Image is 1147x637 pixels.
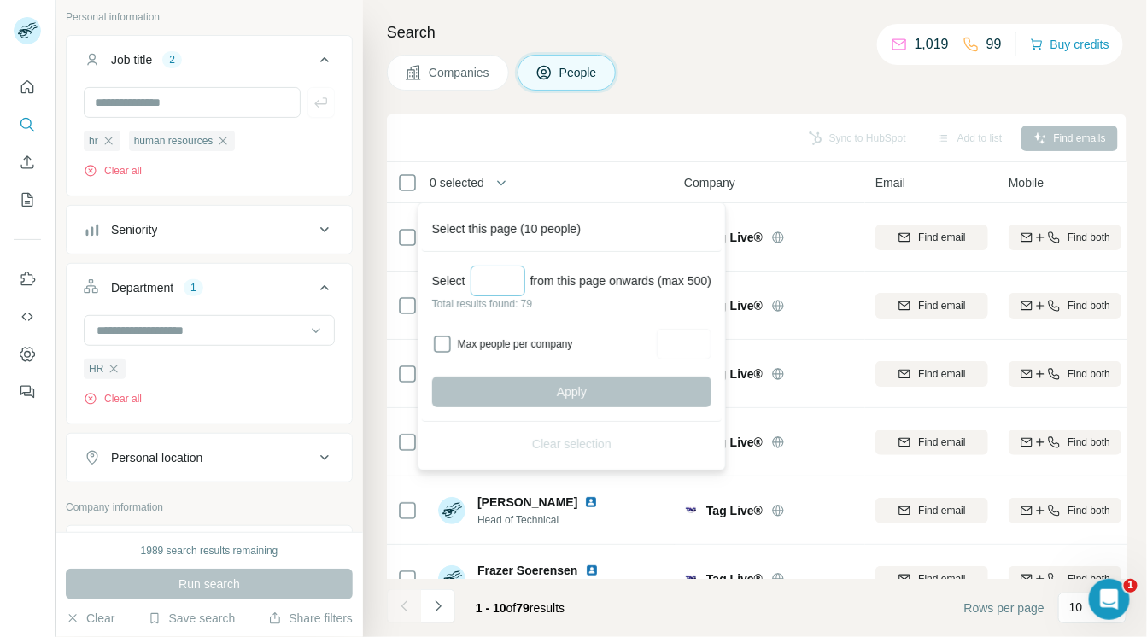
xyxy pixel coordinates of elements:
span: 79 [517,601,530,615]
div: 2 [162,52,182,67]
button: Find email [875,566,988,592]
span: Find both [1068,298,1110,313]
button: Enrich CSV [14,147,41,178]
button: Buy credits [1030,32,1109,56]
span: Find email [918,503,965,518]
p: 10 [1069,599,1083,616]
div: 1989 search results remaining [141,543,278,558]
p: 99 [986,34,1002,55]
span: Head of Technical [477,512,618,528]
img: LinkedIn logo [585,564,599,577]
span: Find both [1068,366,1110,382]
span: results [476,601,565,615]
button: Seniority [67,209,352,250]
span: Find email [918,366,965,382]
button: My lists [14,184,41,215]
button: Find email [875,498,988,523]
button: Find email [875,430,988,455]
span: of [506,601,517,615]
span: Find email [918,435,965,450]
input: Select a number (up to 500) [471,266,525,296]
span: Tag Live® [706,365,763,383]
span: Tag Live® [706,297,763,314]
div: Department [111,279,173,296]
button: Feedback [14,377,41,407]
img: Logo of Tag Live® [684,504,698,517]
span: Companies [429,64,491,81]
button: Use Surfe API [14,301,41,332]
button: Dashboard [14,339,41,370]
p: 1,019 [915,34,949,55]
img: Avatar [438,497,465,524]
span: Frazer Soerensen [477,562,578,579]
span: 1 - 10 [476,601,506,615]
span: Find both [1068,503,1110,518]
span: People [559,64,599,81]
span: Company [684,174,735,191]
button: Use Surfe on LinkedIn [14,264,41,295]
p: Company information [66,500,353,515]
iframe: Intercom live chat [1089,579,1130,620]
span: 0 selected [430,174,484,191]
button: Find email [875,293,988,318]
span: Tag Live® [706,434,763,451]
span: Find email [918,571,965,587]
div: Select from this page onwards (max 500) [432,266,711,296]
span: 1 [1124,579,1138,593]
span: Email [875,174,905,191]
button: Share filters [268,610,353,627]
span: Tag Live® [706,502,763,519]
button: Find both [1009,361,1121,387]
span: Find email [918,298,965,313]
button: Department1 [67,267,352,315]
button: Find email [875,225,988,250]
img: LinkedIn logo [584,495,598,509]
label: Max people per company [458,336,652,352]
button: Company1 [67,529,352,577]
button: Find both [1009,566,1121,592]
button: Save search [148,610,235,627]
span: hr [89,133,98,149]
button: Quick start [14,72,41,102]
span: human resources [134,133,214,149]
span: [PERSON_NAME] [477,494,577,511]
div: Seniority [111,221,157,238]
p: Total results found: 79 [432,296,711,312]
button: Personal location [67,437,352,478]
button: Find both [1009,430,1121,455]
span: Tag Live® [706,229,763,246]
button: Find both [1009,293,1121,318]
img: Logo of Tag Live® [684,572,698,586]
span: Tag Live® [706,570,763,587]
div: Personal location [111,449,202,466]
div: Select this page (10 people) [422,207,722,252]
span: Find email [918,230,965,245]
button: Find both [1009,498,1121,523]
span: Find both [1068,435,1110,450]
button: Clear all [84,163,142,178]
button: Find email [875,361,988,387]
h4: Search [387,20,1127,44]
button: Search [14,109,41,140]
div: Job title [111,51,152,68]
button: Clear [66,610,114,627]
span: Rows per page [964,599,1045,617]
button: Find both [1009,225,1121,250]
span: Find both [1068,230,1110,245]
button: Job title2 [67,39,352,87]
img: Avatar [438,565,465,593]
span: HR [89,361,103,377]
span: Mobile [1009,174,1044,191]
button: Navigate to next page [421,589,455,623]
div: 1 [184,280,203,295]
span: Find both [1068,571,1110,587]
p: Personal information [66,9,353,25]
button: Clear all [84,391,142,406]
